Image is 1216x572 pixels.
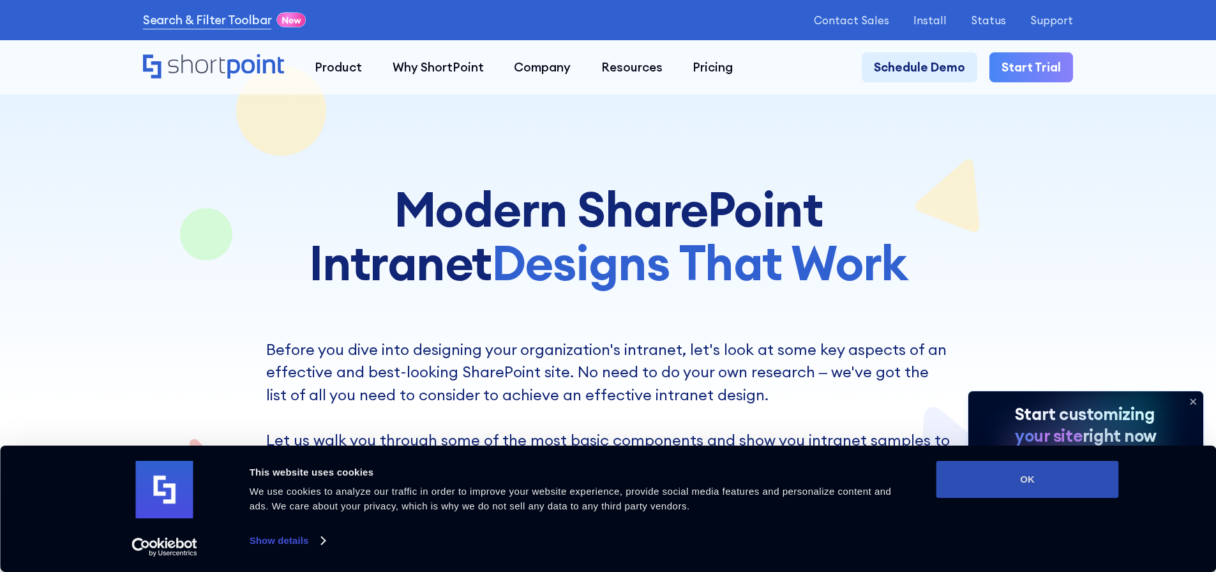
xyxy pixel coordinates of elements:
[913,14,947,26] a: Install
[678,52,749,83] a: Pricing
[250,465,908,480] div: This website uses cookies
[377,52,499,83] a: Why ShortPoint
[143,11,272,29] a: Search & Filter Toolbar
[266,183,950,290] h1: Modern SharePoint Intranet
[586,52,678,83] a: Resources
[601,58,663,77] div: Resources
[814,14,889,26] a: Contact Sales
[492,232,907,293] span: Designs That Work
[693,58,733,77] div: Pricing
[136,461,193,518] img: logo
[315,58,362,77] div: Product
[499,52,586,83] a: Company
[989,52,1073,83] a: Start Trial
[266,338,950,475] p: Before you dive into designing your organization's intranet, let's look at some key aspects of an...
[393,58,484,77] div: Why ShortPoint
[936,461,1119,498] button: OK
[250,486,892,511] span: We use cookies to analyze our traffic in order to improve your website experience, provide social...
[514,58,571,77] div: Company
[971,14,1006,26] a: Status
[143,54,284,80] a: Home
[1030,14,1073,26] a: Support
[862,52,977,83] a: Schedule Demo
[299,52,377,83] a: Product
[109,538,220,557] a: Usercentrics Cookiebot - opens in a new window
[250,531,325,550] a: Show details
